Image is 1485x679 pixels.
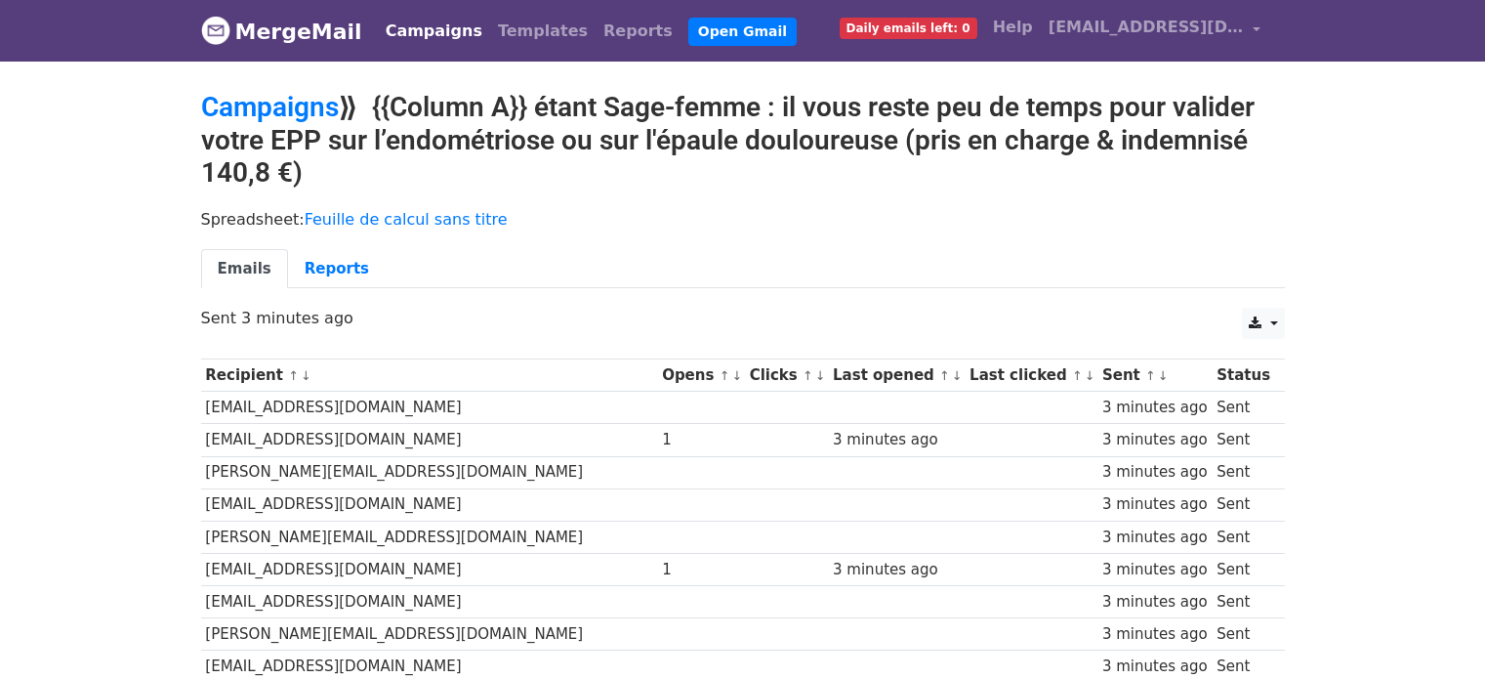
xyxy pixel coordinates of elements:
td: Sent [1212,488,1274,521]
a: Reports [596,12,681,51]
a: ↑ [720,368,730,383]
div: 3 minutes ago [1102,656,1208,678]
h2: ⟫ {{Column A}} étant Sage-femme : il vous reste peu de temps pour valider votre EPP sur l’endomét... [201,91,1285,190]
a: ↓ [952,368,963,383]
div: 3 minutes ago [1102,429,1208,451]
img: MergeMail logo [201,16,230,45]
a: ↑ [288,368,299,383]
a: Templates [490,12,596,51]
div: 3 minutes ago [1102,559,1208,581]
div: 3 minutes ago [1102,493,1208,516]
div: 3 minutes ago [833,429,960,451]
th: Sent [1097,360,1212,392]
td: Sent [1212,392,1274,424]
a: [EMAIL_ADDRESS][DOMAIN_NAME] [1041,8,1269,54]
th: Recipient [201,360,658,392]
span: Daily emails left: 0 [840,18,977,39]
a: ↓ [815,368,826,383]
div: 3 minutes ago [1102,397,1208,419]
th: Last opened [828,360,965,392]
a: Campaigns [378,12,490,51]
td: [EMAIL_ADDRESS][DOMAIN_NAME] [201,488,658,521]
a: ↓ [1085,368,1095,383]
a: Campaigns [201,91,339,123]
td: Sent [1212,553,1274,585]
td: [PERSON_NAME][EMAIL_ADDRESS][DOMAIN_NAME] [201,456,658,488]
td: [PERSON_NAME][EMAIL_ADDRESS][DOMAIN_NAME] [201,618,658,651]
div: 3 minutes ago [833,559,960,581]
a: Emails [201,249,288,289]
a: ↓ [301,368,311,383]
a: ↑ [803,368,813,383]
td: Sent [1212,521,1274,553]
td: [EMAIL_ADDRESS][DOMAIN_NAME] [201,553,658,585]
td: Sent [1212,618,1274,651]
a: Reports [288,249,386,289]
td: [EMAIL_ADDRESS][DOMAIN_NAME] [201,424,658,456]
td: [PERSON_NAME][EMAIL_ADDRESS][DOMAIN_NAME] [201,521,658,553]
th: Status [1212,360,1274,392]
span: [EMAIL_ADDRESS][DOMAIN_NAME] [1049,16,1244,39]
a: Help [985,8,1041,47]
div: 3 minutes ago [1102,591,1208,614]
p: Sent 3 minutes ago [201,308,1285,328]
a: ↑ [1145,368,1156,383]
a: Daily emails left: 0 [832,8,985,47]
a: ↓ [1158,368,1169,383]
div: 3 minutes ago [1102,527,1208,549]
th: Clicks [745,360,828,392]
td: [EMAIL_ADDRESS][DOMAIN_NAME] [201,392,658,424]
td: Sent [1212,424,1274,456]
div: 3 minutes ago [1102,461,1208,484]
div: 3 minutes ago [1102,623,1208,646]
p: Spreadsheet: [201,209,1285,230]
a: ↓ [731,368,742,383]
a: MergeMail [201,11,362,52]
td: Sent [1212,585,1274,617]
th: Last clicked [965,360,1097,392]
a: ↑ [939,368,950,383]
td: [EMAIL_ADDRESS][DOMAIN_NAME] [201,585,658,617]
a: Feuille de calcul sans titre [305,210,508,229]
a: Open Gmail [688,18,797,46]
th: Opens [657,360,745,392]
a: ↑ [1072,368,1083,383]
div: 1 [662,429,740,451]
td: Sent [1212,456,1274,488]
div: 1 [662,559,740,581]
